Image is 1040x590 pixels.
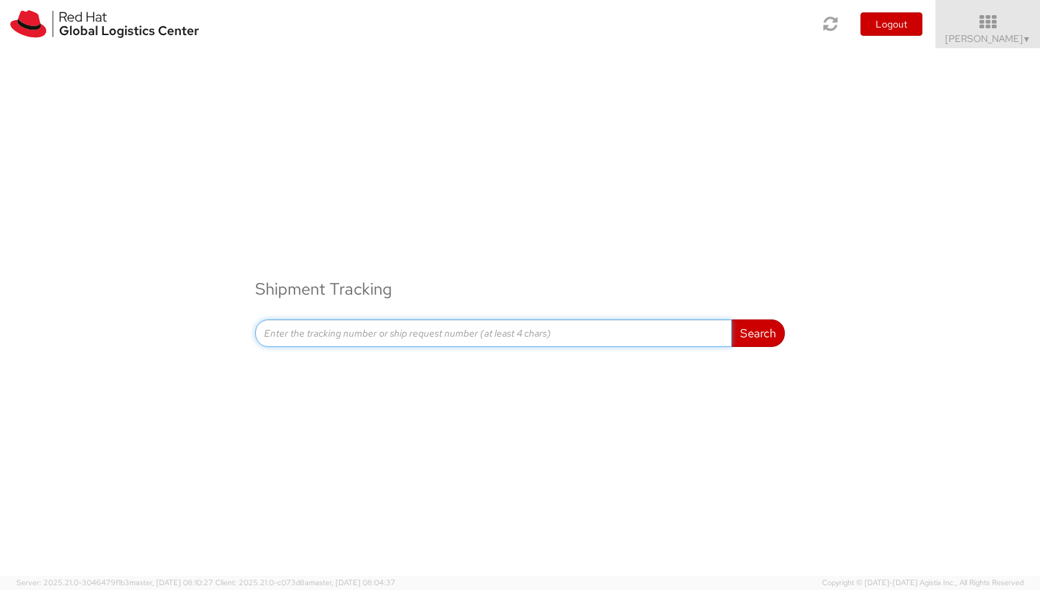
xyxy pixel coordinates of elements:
button: Logout [860,12,922,36]
img: rh-logistics-00dfa346123c4ec078e1.svg [10,10,199,38]
span: Server: 2025.21.0-3046479f1b3 [17,578,213,587]
span: Copyright © [DATE]-[DATE] Agistix Inc., All Rights Reserved [822,578,1023,589]
span: master, [DATE] 08:04:37 [309,578,396,587]
span: [PERSON_NAME] [945,32,1031,45]
span: ▼ [1023,34,1031,45]
h3: Shipment Tracking [255,260,785,319]
input: Enter the tracking number or ship request number (at least 4 chars) [255,319,732,347]
span: master, [DATE] 08:10:27 [129,578,213,587]
span: Client: 2025.21.0-c073d8a [215,578,396,587]
button: Search [731,319,785,347]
